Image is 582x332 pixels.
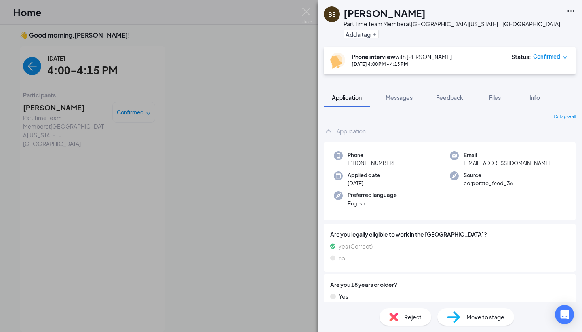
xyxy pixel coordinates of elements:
span: Source [464,171,513,179]
svg: Plus [372,32,377,37]
span: Files [489,94,501,101]
h1: [PERSON_NAME] [344,6,426,20]
span: [EMAIL_ADDRESS][DOMAIN_NAME] [464,159,550,167]
span: Applied date [348,171,380,179]
span: Phone [348,151,394,159]
span: English [348,199,397,207]
span: Reject [404,313,422,321]
div: with [PERSON_NAME] [352,53,452,61]
span: Are you 18 years or older? [330,280,397,289]
b: Phone interview [352,53,395,60]
span: Feedback [436,94,463,101]
button: PlusAdd a tag [344,30,379,38]
span: Yes [339,292,348,301]
span: Email [464,151,550,159]
span: Messages [386,94,413,101]
span: Preferred language [348,191,397,199]
span: corporate_feed_36 [464,179,513,187]
div: BE [328,10,335,18]
span: down [562,55,568,60]
svg: ChevronUp [324,126,333,136]
div: Application [337,127,366,135]
span: Move to stage [466,313,504,321]
svg: Ellipses [566,6,576,16]
span: Application [332,94,362,101]
span: [PHONE_NUMBER] [348,159,394,167]
span: no [339,254,345,262]
div: Status : [512,53,531,61]
span: Are you legally eligible to work in the [GEOGRAPHIC_DATA]? [330,230,569,239]
span: yes (Correct) [339,242,373,250]
div: Open Intercom Messenger [555,305,574,324]
span: Info [529,94,540,101]
div: Part Time Team Member at [GEOGRAPHIC_DATA][US_STATE] - [GEOGRAPHIC_DATA] [344,20,560,28]
span: Confirmed [533,53,560,61]
div: [DATE] 4:00 PM - 4:15 PM [352,61,452,67]
span: [DATE] [348,179,380,187]
span: Collapse all [554,114,576,120]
